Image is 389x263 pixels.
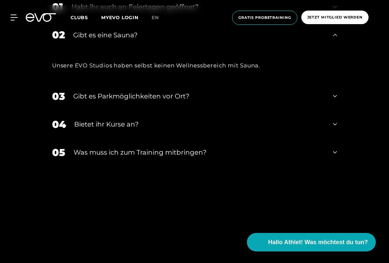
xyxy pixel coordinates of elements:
span: Clubs [71,15,88,20]
button: Hallo Athlet! Was möchtest du tun? [247,233,376,251]
a: Gratis Probetraining [230,11,299,25]
div: 05 [52,145,65,160]
div: 03 [52,89,65,104]
div: Unsere EVO Studios haben selbst keinen Wellnessbereich mit Sauna. [52,60,337,71]
div: Gibt es Parkmöglichkeiten vor Ort? [73,91,325,101]
span: Gratis Probetraining [238,15,291,20]
span: Jetzt Mitglied werden [307,15,363,20]
span: en [152,15,159,20]
div: 04 [52,117,66,132]
div: Bietet ihr Kurse an? [74,119,325,129]
a: Clubs [71,14,101,20]
span: Hallo Athlet! Was möchtest du tun? [268,238,368,247]
div: Was muss ich zum Training mitbringen? [74,147,325,157]
a: en [152,14,167,21]
a: Jetzt Mitglied werden [299,11,371,25]
a: MYEVO LOGIN [101,15,138,20]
